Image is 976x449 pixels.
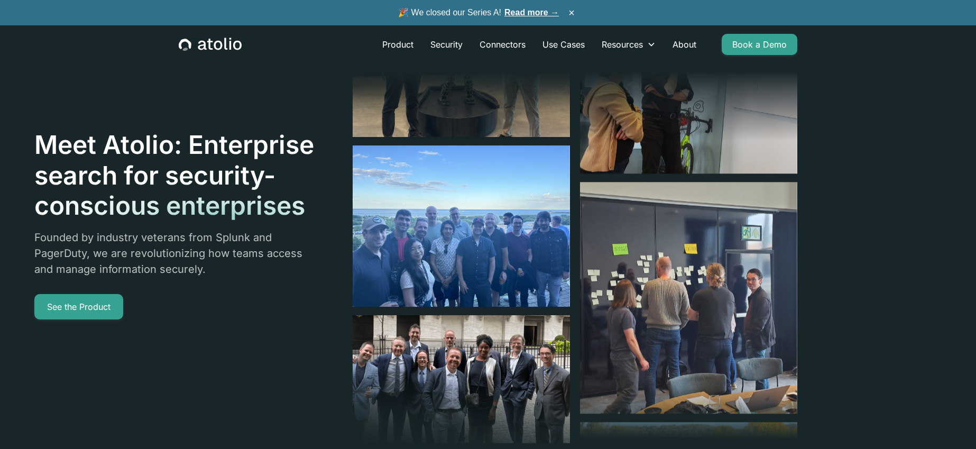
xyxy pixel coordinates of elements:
[34,230,316,277] p: Founded by industry veterans from Splunk and PagerDuty, we are revolutionizing how teams access a...
[565,7,578,19] button: ×
[602,38,643,51] div: Resources
[179,38,242,51] a: home
[398,6,559,19] span: 🎉 We closed our Series A!
[664,34,705,55] a: About
[422,34,471,55] a: Security
[593,34,664,55] div: Resources
[34,130,316,221] h1: Meet Atolio: Enterprise search for security-conscious enterprises
[580,182,797,414] img: image
[534,34,593,55] a: Use Cases
[471,34,534,55] a: Connectors
[374,34,422,55] a: Product
[353,145,570,307] img: image
[722,34,797,55] a: Book a Demo
[504,8,559,17] a: Read more →
[34,294,123,319] a: See the Product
